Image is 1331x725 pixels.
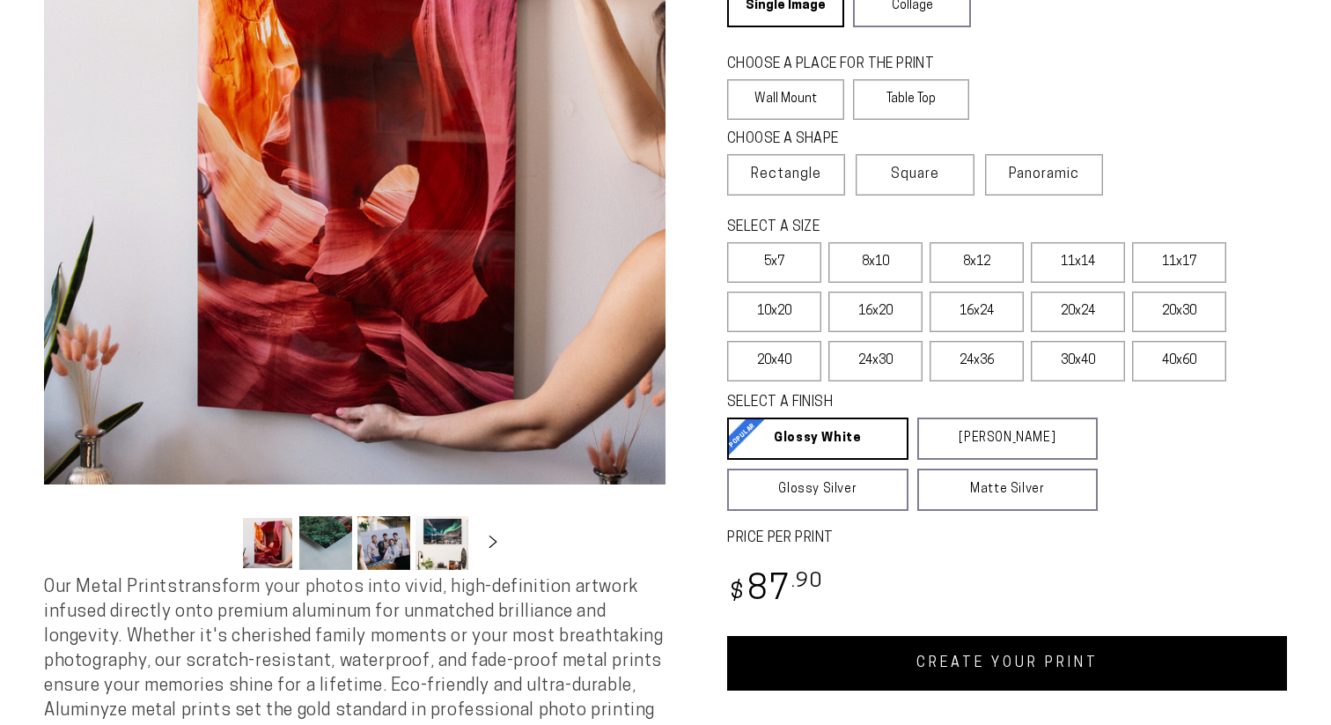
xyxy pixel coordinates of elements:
label: Wall Mount [727,79,844,120]
button: Slide left [197,523,236,562]
label: 8x10 [828,242,923,283]
a: Glossy White [727,418,908,460]
label: 11x14 [1031,242,1125,283]
span: $ [730,581,745,605]
label: 30x40 [1031,341,1125,381]
label: 40x60 [1132,341,1226,381]
label: 20x24 [1031,292,1125,332]
a: [PERSON_NAME] [917,418,1099,460]
a: CREATE YOUR PRINT [727,636,1287,691]
label: 10x20 [727,292,821,332]
legend: SELECT A SIZE [727,218,1056,238]
label: 8x12 [930,242,1024,283]
span: Rectangle [751,164,821,185]
legend: CHOOSE A PLACE FOR THE PRINT [727,55,953,75]
label: Table Top [853,79,970,120]
label: 24x36 [930,341,1024,381]
button: Load image 3 in gallery view [357,516,410,570]
legend: CHOOSE A SHAPE [727,129,956,150]
span: Square [891,164,939,185]
label: 24x30 [828,341,923,381]
button: Load image 4 in gallery view [415,516,468,570]
button: Load image 1 in gallery view [241,516,294,570]
bdi: 87 [727,573,823,608]
legend: SELECT A FINISH [727,393,1056,413]
a: Glossy Silver [727,469,908,511]
sup: .90 [791,572,823,592]
label: 20x30 [1132,292,1226,332]
label: PRICE PER PRINT [727,529,1287,549]
label: 16x20 [828,292,923,332]
button: Load image 2 in gallery view [299,516,352,570]
button: Slide right [474,523,512,562]
a: Matte Silver [917,469,1099,511]
label: 20x40 [727,341,821,381]
span: Panoramic [1009,167,1079,181]
label: 11x17 [1132,242,1226,283]
label: 16x24 [930,292,1024,332]
label: 5x7 [727,242,821,283]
